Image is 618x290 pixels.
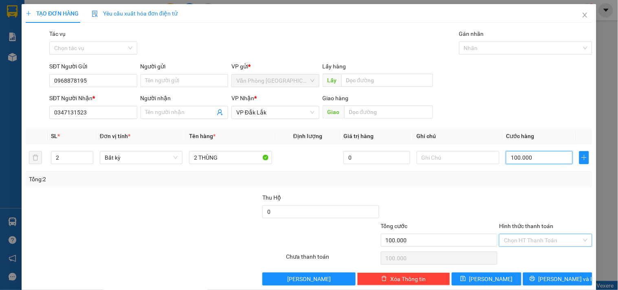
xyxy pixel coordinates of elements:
[189,151,272,164] input: VD: Bàn, Ghế
[343,151,410,164] input: 0
[460,276,466,282] span: save
[582,12,588,18] span: close
[413,128,503,144] th: Ghi chú
[189,133,216,139] span: Tên hàng
[390,275,426,283] span: Xóa Thông tin
[323,105,344,119] span: Giao
[357,272,450,286] button: deleteXóa Thông tin
[323,95,349,101] span: Giao hàng
[56,35,108,44] li: VP VP Đắk Lắk
[574,4,596,27] button: Close
[26,10,79,17] span: TẠO ĐƠN HÀNG
[523,272,592,286] button: printer[PERSON_NAME] và In
[323,63,346,70] span: Lấy hàng
[92,10,178,17] span: Yêu cầu xuất hóa đơn điện tử
[141,94,228,103] div: Người nhận
[499,223,553,229] label: Hình thức thanh toán
[26,11,31,16] span: plus
[580,154,589,161] span: plus
[236,106,314,119] span: VP Đắk Lắk
[105,152,178,164] span: Bất kỳ
[29,151,42,164] button: delete
[51,133,57,139] span: SL
[530,276,535,282] span: printer
[452,272,521,286] button: save[PERSON_NAME]
[417,151,499,164] input: Ghi Chú
[343,133,374,139] span: Giá trị hàng
[506,133,534,139] span: Cước hàng
[4,35,56,62] li: VP Văn Phòng [GEOGRAPHIC_DATA]
[459,31,484,37] label: Gán nhãn
[262,194,281,201] span: Thu Hộ
[49,62,137,71] div: SĐT Người Gửi
[231,95,254,101] span: VP Nhận
[381,223,408,229] span: Tổng cước
[579,151,589,164] button: plus
[293,133,322,139] span: Định lượng
[344,105,433,119] input: Dọc đường
[381,276,387,282] span: delete
[92,11,98,17] img: icon
[341,74,433,87] input: Dọc đường
[141,62,228,71] div: Người gửi
[49,31,66,37] label: Tác vụ
[262,272,355,286] button: [PERSON_NAME]
[49,94,137,103] div: SĐT Người Nhận
[231,62,319,71] div: VP gửi
[56,45,62,51] span: environment
[323,74,341,87] span: Lấy
[285,252,380,266] div: Chưa thanh toán
[4,4,118,20] li: Quý Thảo
[236,75,314,87] span: Văn Phòng Tân Phú
[29,175,239,184] div: Tổng: 2
[100,133,130,139] span: Đơn vị tính
[469,275,513,283] span: [PERSON_NAME]
[287,275,331,283] span: [PERSON_NAME]
[217,109,223,116] span: user-add
[539,275,596,283] span: [PERSON_NAME] và In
